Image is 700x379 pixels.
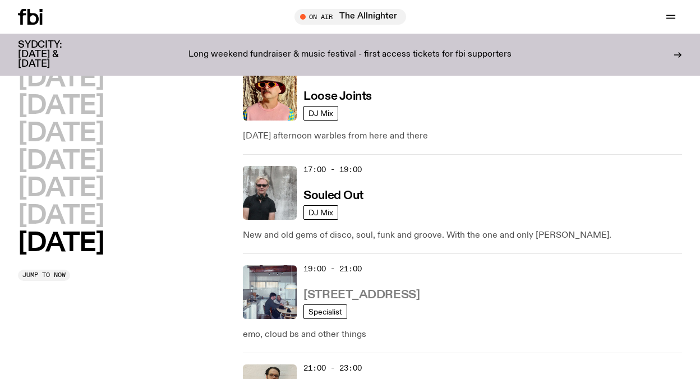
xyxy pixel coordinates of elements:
h3: Loose Joints [303,91,372,103]
p: Long weekend fundraiser & music festival - first access tickets for fbi supporters [188,50,512,60]
a: DJ Mix [303,205,338,220]
p: New and old gems of disco, soul, funk and groove. With the one and only [PERSON_NAME]. [243,229,682,242]
button: [DATE] [18,204,104,229]
button: [DATE] [18,176,104,201]
span: DJ Mix [308,109,333,117]
img: Stephen looks directly at the camera, wearing a black tee, black sunglasses and headphones around... [243,166,297,220]
a: DJ Mix [303,106,338,121]
img: Tyson stands in front of a paperbark tree wearing orange sunglasses, a suede bucket hat and a pin... [243,67,297,121]
img: Pat sits at a dining table with his profile facing the camera. Rhea sits to his left facing the c... [243,265,297,319]
a: Souled Out [303,188,363,202]
button: Jump to now [18,270,70,281]
button: [DATE] [18,121,104,146]
button: [DATE] [18,231,104,256]
button: On AirThe Allnighter [294,9,406,25]
h3: Souled Out [303,190,363,202]
h3: [STREET_ADDRESS] [303,289,420,301]
span: Jump to now [22,272,66,278]
span: 19:00 - 21:00 [303,264,362,274]
p: [DATE] afternoon warbles from here and there [243,130,682,143]
h3: SYDCITY: [DATE] & [DATE] [18,40,90,69]
span: DJ Mix [308,208,333,216]
span: 21:00 - 23:00 [303,363,362,373]
button: [DATE] [18,94,104,119]
a: Loose Joints [303,89,372,103]
a: [STREET_ADDRESS] [303,287,420,301]
span: 17:00 - 19:00 [303,164,362,175]
button: [DATE] [18,149,104,174]
p: emo, cloud bs and other things [243,328,682,341]
a: Specialist [303,304,347,319]
span: Specialist [308,307,342,316]
button: [DATE] [18,66,104,91]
